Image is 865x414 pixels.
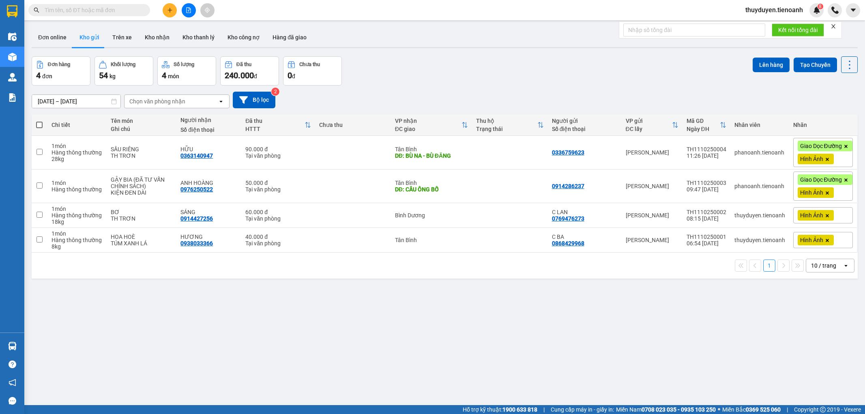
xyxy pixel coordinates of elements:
[288,71,292,80] span: 0
[180,117,237,123] div: Người nhận
[763,260,775,272] button: 1
[8,93,17,102] img: solution-icon
[622,114,683,136] th: Toggle SortBy
[200,3,215,17] button: aim
[245,126,305,132] div: HTTT
[734,149,785,156] div: phanoanh.tienoanh
[722,405,781,414] span: Miền Bắc
[111,118,173,124] div: Tên món
[800,155,823,163] span: Hình Ảnh
[800,142,842,150] span: Giao Dọc Đường
[186,7,191,13] span: file-add
[109,73,116,79] span: kg
[180,215,213,222] div: 0914427256
[111,126,173,132] div: Ghi chú
[476,126,537,132] div: Trạng thái
[111,176,173,189] div: GẬY BIA (ĐÃ TƯ VẤN CHÍNH SÁCH)
[168,73,179,79] span: món
[8,53,17,61] img: warehouse-icon
[245,209,311,215] div: 60.000 đ
[42,73,52,79] span: đơn
[463,405,537,414] span: Hỗ trợ kỹ thuật:
[626,149,678,156] div: [PERSON_NAME]
[800,189,823,196] span: Hình Ảnh
[476,118,537,124] div: Thu hộ
[7,5,17,17] img: logo-vxr
[34,7,39,13] span: search
[174,62,194,67] div: Số lượng
[111,209,173,215] div: BƠ
[846,3,860,17] button: caret-down
[236,62,251,67] div: Đã thu
[850,6,857,14] span: caret-down
[52,143,103,149] div: 1 món
[138,28,176,47] button: Kho nhận
[551,405,614,414] span: Cung cấp máy in - giấy in:
[9,360,16,368] span: question-circle
[552,183,584,189] div: 0914286237
[626,118,672,124] div: VP gửi
[8,32,17,41] img: warehouse-icon
[687,146,726,152] div: TH1110250004
[111,62,135,67] div: Khối lượng
[245,180,311,186] div: 50.000 đ
[52,230,103,237] div: 1 món
[687,152,726,159] div: 11:26 [DATE]
[718,408,720,411] span: ⚪️
[73,28,106,47] button: Kho gửi
[800,212,823,219] span: Hình Ảnh
[811,262,836,270] div: 10 / trang
[220,56,279,86] button: Đã thu240.000đ
[543,405,545,414] span: |
[163,3,177,17] button: plus
[395,126,461,132] div: ĐC giao
[739,5,809,15] span: thuyduyen.tienoanh
[266,28,313,47] button: Hàng đã giao
[813,6,820,14] img: icon-new-feature
[552,118,618,124] div: Người gửi
[502,406,537,413] strong: 1900 633 818
[642,406,716,413] strong: 0708 023 035 - 0935 103 250
[245,118,305,124] div: Đã thu
[180,180,237,186] div: ANH HOÀNG
[52,219,103,225] div: 18 kg
[395,212,468,219] div: Bình Dương
[218,98,224,105] svg: open
[734,212,785,219] div: thuyduyen.tienoanh
[52,122,103,128] div: Chi tiết
[552,240,584,247] div: 0868429968
[831,6,839,14] img: phone-icon
[48,62,70,67] div: Đơn hàng
[180,127,237,133] div: Số điện thoại
[687,240,726,247] div: 06:54 [DATE]
[687,215,726,222] div: 08:15 [DATE]
[626,126,672,132] div: ĐC lấy
[180,146,237,152] div: HỮU
[753,58,790,72] button: Lên hàng
[283,56,342,86] button: Chưa thu0đ
[106,28,138,47] button: Trên xe
[778,26,818,34] span: Kết nối tổng đài
[552,215,584,222] div: 0769476273
[687,126,720,132] div: Ngày ĐH
[245,234,311,240] div: 40.000 đ
[233,92,275,108] button: Bộ lọc
[52,243,103,250] div: 8 kg
[552,149,584,156] div: 0336759623
[157,56,216,86] button: Số lượng4món
[687,118,720,124] div: Mã GD
[9,397,16,405] span: message
[687,234,726,240] div: TH1110250001
[746,406,781,413] strong: 0369 525 060
[626,212,678,219] div: [PERSON_NAME]
[245,146,311,152] div: 90.000 đ
[319,122,387,128] div: Chưa thu
[111,152,173,159] div: TH TRƠN
[241,114,315,136] th: Toggle SortBy
[395,237,468,243] div: Tân Bình
[129,97,185,105] div: Chọn văn phòng nhận
[204,7,210,13] span: aim
[52,237,103,243] div: Hàng thông thường
[626,237,678,243] div: [PERSON_NAME]
[52,206,103,212] div: 1 món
